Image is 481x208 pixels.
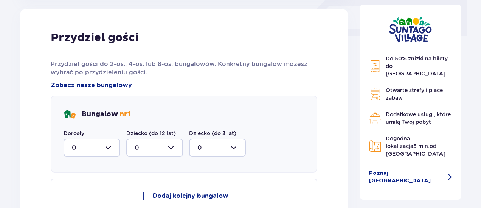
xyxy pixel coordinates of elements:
[369,169,439,185] span: Poznaj [GEOGRAPHIC_DATA]
[369,169,452,185] a: Poznaj [GEOGRAPHIC_DATA]
[389,17,432,43] img: Suntago Village
[386,55,448,77] span: Do 50% zniżki na bilety do [GEOGRAPHIC_DATA]
[126,129,176,137] label: Dziecko (do 12 lat)
[64,129,84,137] label: Dorosły
[119,110,131,119] span: nr 1
[369,140,381,152] img: Map Icon
[386,111,451,125] span: Dodatkowe usługi, które umilą Twój pobyt
[51,60,317,77] p: Przydziel gości do 2-os., 4-os. lub 8-os. bungalowów. Konkretny bungalow możesz wybrać po przydzi...
[386,87,443,101] span: Otwarte strefy i place zabaw
[189,129,236,137] label: Dziecko (do 3 lat)
[51,81,132,89] a: Zobacz nasze bungalowy
[153,192,228,200] p: Dodaj kolejny bungalow
[369,112,381,124] img: Restaurant Icon
[413,143,430,149] span: 5 min.
[369,88,381,100] img: Grill Icon
[64,108,76,120] img: bungalows Icon
[82,110,131,119] p: Bungalow
[386,136,445,157] span: Dogodna lokalizacja od [GEOGRAPHIC_DATA]
[51,31,138,45] p: Przydziel gości
[369,60,381,72] img: Discount Icon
